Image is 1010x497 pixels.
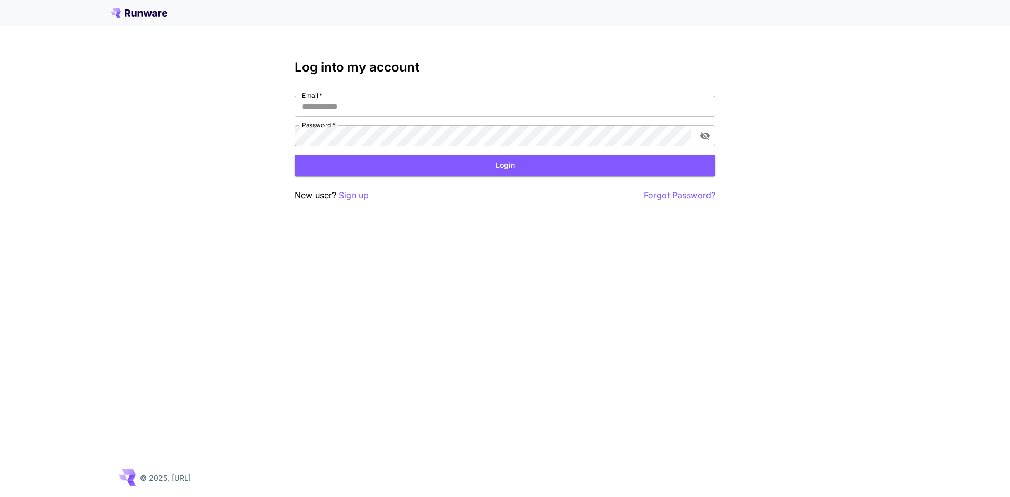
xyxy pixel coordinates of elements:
[302,91,322,100] label: Email
[644,189,715,202] button: Forgot Password?
[295,60,715,75] h3: Log into my account
[295,189,369,202] p: New user?
[339,189,369,202] button: Sign up
[302,120,336,129] label: Password
[140,472,191,483] p: © 2025, [URL]
[695,126,714,145] button: toggle password visibility
[295,155,715,176] button: Login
